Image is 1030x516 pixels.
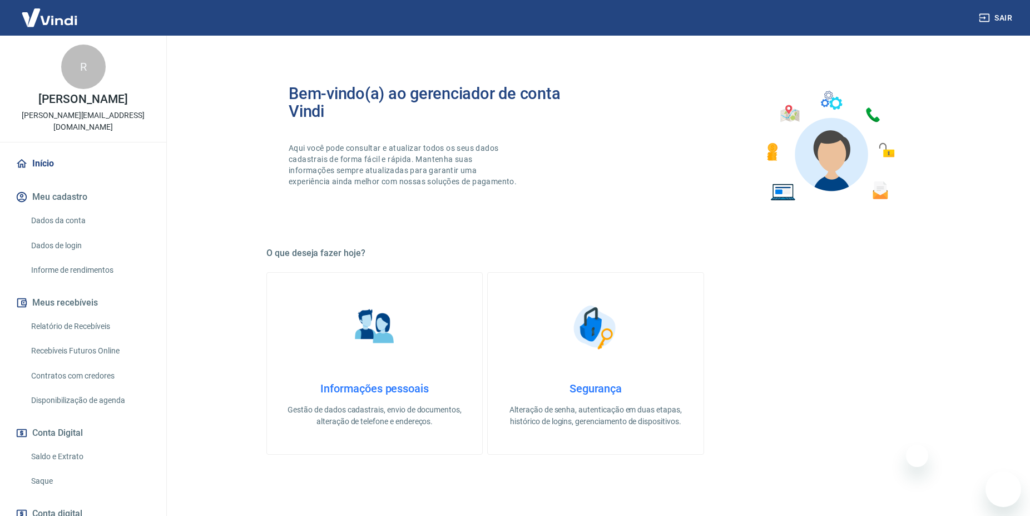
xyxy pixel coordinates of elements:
p: Aqui você pode consultar e atualizar todos os seus dados cadastrais de forma fácil e rápida. Mant... [289,142,519,187]
img: Segurança [568,299,623,355]
button: Meus recebíveis [13,291,153,315]
a: Recebíveis Futuros Online [27,340,153,362]
button: Conta Digital [13,421,153,445]
a: Dados de login [27,234,153,257]
h4: Segurança [506,382,685,395]
iframe: Button to launch messaging window [986,471,1021,507]
button: Meu cadastro [13,185,153,209]
p: [PERSON_NAME][EMAIL_ADDRESS][DOMAIN_NAME] [9,110,157,133]
h5: O que deseja fazer hoje? [266,248,925,259]
p: Gestão de dados cadastrais, envio de documentos, alteração de telefone e endereços. [285,404,464,427]
p: [PERSON_NAME] [38,94,127,105]
h4: Informações pessoais [285,382,464,395]
div: R [61,45,106,89]
img: Vindi [13,1,86,35]
a: Informe de rendimentos [27,259,153,282]
p: Alteração de senha, autenticação em duas etapas, histórico de logins, gerenciamento de dispositivos. [506,404,685,427]
a: Disponibilização de agenda [27,389,153,412]
button: Sair [977,8,1017,28]
h2: Bem-vindo(a) ao gerenciador de conta Vindi [289,85,596,120]
a: Relatório de Recebíveis [27,315,153,338]
a: Informações pessoaisInformações pessoaisGestão de dados cadastrais, envio de documentos, alteraçã... [266,272,483,455]
a: Início [13,151,153,176]
img: Imagem de um avatar masculino com diversos icones exemplificando as funcionalidades do gerenciado... [757,85,903,208]
a: SegurançaSegurançaAlteração de senha, autenticação em duas etapas, histórico de logins, gerenciam... [487,272,704,455]
img: Informações pessoais [347,299,403,355]
a: Contratos com credores [27,365,153,387]
iframe: Close message [906,445,928,467]
a: Dados da conta [27,209,153,232]
a: Saque [27,470,153,493]
a: Saldo e Extrato [27,445,153,468]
